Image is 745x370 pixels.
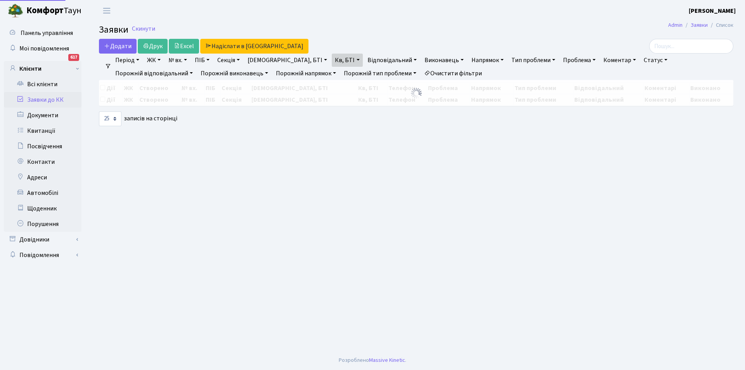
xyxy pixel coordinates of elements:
a: Порушення [4,216,81,232]
img: Обробка... [410,87,423,99]
a: Панель управління [4,25,81,41]
a: Кв, БТІ [332,54,362,67]
a: Довідники [4,232,81,247]
a: Напрямок [468,54,507,67]
a: Додати [99,39,137,54]
a: Порожній відповідальний [112,67,196,80]
a: № вх. [165,54,190,67]
a: Тип проблеми [508,54,558,67]
a: Квитанції [4,123,81,139]
span: Панель управління [21,29,73,37]
span: Таун [26,4,81,17]
a: Очистити фільтри [421,67,485,80]
a: Відповідальний [364,54,420,67]
span: Заявки [99,23,128,36]
img: logo.png [8,3,23,19]
label: записів на сторінці [99,111,177,126]
a: Порожній виконавець [198,67,271,80]
a: Скинути [132,25,155,33]
a: Клієнти [4,61,81,76]
a: Excel [169,39,199,54]
a: Мої повідомлення617 [4,41,81,56]
a: Автомобілі [4,185,81,201]
a: Порожній напрямок [273,67,339,80]
a: Друк [138,39,168,54]
a: Admin [668,21,683,29]
a: [DEMOGRAPHIC_DATA], БТІ [244,54,330,67]
button: Переключити навігацію [97,4,116,17]
a: Щоденник [4,201,81,216]
a: ЖК [144,54,164,67]
nav: breadcrumb [657,17,745,33]
a: Проблема [560,54,599,67]
span: Мої повідомлення [19,44,69,53]
div: 617 [68,54,79,61]
a: Всі клієнти [4,76,81,92]
input: Пошук... [649,39,733,54]
a: Надіслати в [GEOGRAPHIC_DATA] [200,39,308,54]
a: Виконавець [421,54,467,67]
a: Повідомлення [4,247,81,263]
a: ПІБ [192,54,213,67]
a: Адреси [4,170,81,185]
span: Додати [104,42,132,50]
a: Посвідчення [4,139,81,154]
a: Massive Kinetic [369,356,405,364]
a: Заявки [691,21,708,29]
a: Статус [641,54,670,67]
div: Розроблено . [339,356,406,365]
a: [PERSON_NAME] [689,6,736,16]
a: Порожній тип проблеми [341,67,419,80]
a: Заявки до КК [4,92,81,108]
a: Секція [214,54,243,67]
b: Комфорт [26,4,64,17]
li: Список [708,21,733,30]
a: Період [112,54,142,67]
select: записів на сторінці [99,111,121,126]
a: Коментар [600,54,639,67]
a: Документи [4,108,81,123]
a: Контакти [4,154,81,170]
b: [PERSON_NAME] [689,7,736,15]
